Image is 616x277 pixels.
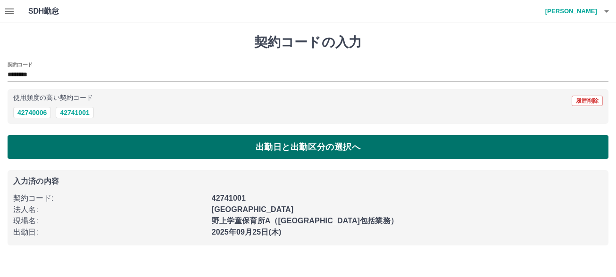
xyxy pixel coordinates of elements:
[13,178,603,185] p: 入力済の内容
[212,205,294,213] b: [GEOGRAPHIC_DATA]
[13,95,93,101] p: 使用頻度の高い契約コード
[56,107,93,118] button: 42741001
[13,193,206,204] p: 契約コード :
[8,135,608,159] button: 出勤日と出勤区分の選択へ
[13,107,51,118] button: 42740006
[212,217,398,225] b: 野上学童保育所A（[GEOGRAPHIC_DATA]包括業務）
[212,228,282,236] b: 2025年09月25日(木)
[8,34,608,50] h1: 契約コードの入力
[572,96,603,106] button: 履歴削除
[13,215,206,227] p: 現場名 :
[13,227,206,238] p: 出勤日 :
[13,204,206,215] p: 法人名 :
[8,61,33,68] h2: 契約コード
[212,194,246,202] b: 42741001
